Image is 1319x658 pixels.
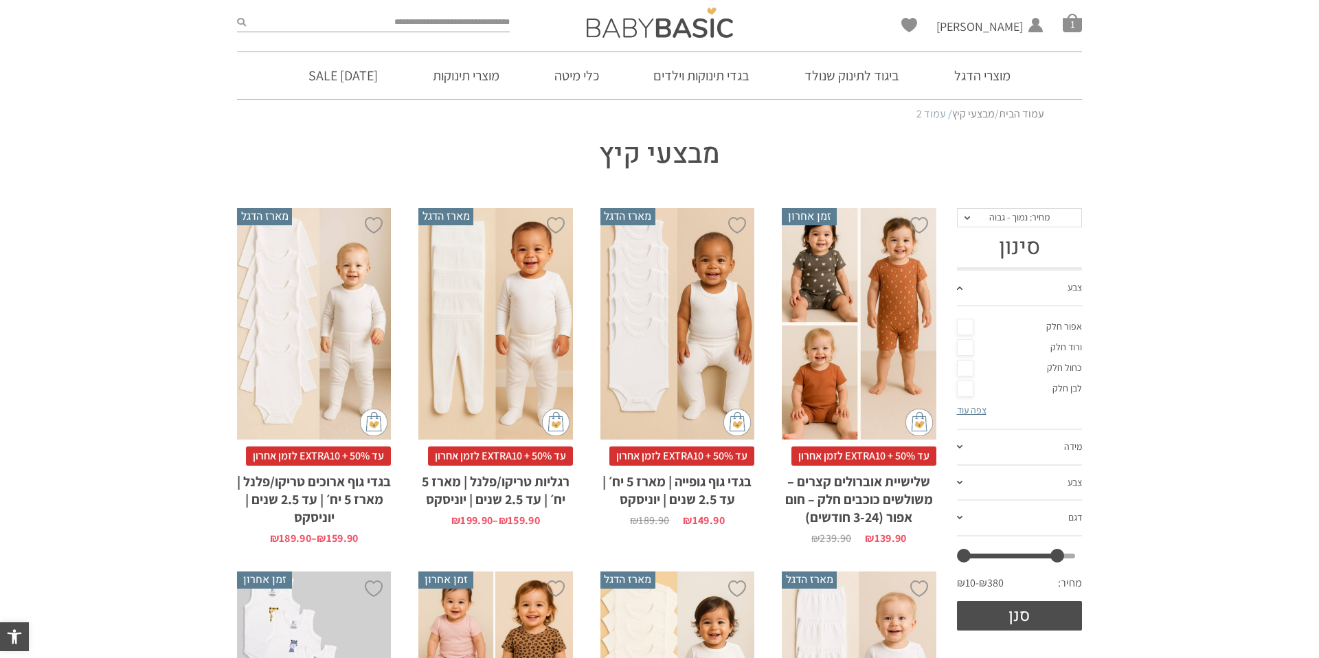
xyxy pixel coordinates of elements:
a: מבצעי קיץ [952,106,995,121]
span: ₪ [630,513,638,527]
span: ₪ [270,531,279,545]
span: מארז הדגל [600,571,655,588]
a: עמוד הבית [999,106,1044,121]
a: מארז הדגל בגדי גוף ארוכים טריקו/פלנל | מארז 5 יח׳ | עד 2.5 שנים | יוניסקס עד 50% + EXTRA10 לזמן א... [237,208,391,544]
a: צבע [957,466,1083,501]
bdi: 139.90 [865,531,906,545]
bdi: 199.90 [451,513,493,527]
img: Baby Basic בגדי תינוקות וילדים אונליין [587,8,733,38]
span: עד 50% + EXTRA10 לזמן אחרון [791,446,936,466]
span: – [418,508,572,526]
span: מחיר: נמוך - גבוה [989,211,1050,223]
bdi: 189.90 [270,531,311,545]
a: צבע [957,271,1083,306]
a: Wishlist [901,18,917,32]
span: ₪ [451,513,460,527]
img: cat-mini-atc.png [360,409,387,436]
span: עד 50% + EXTRA10 לזמן אחרון [609,446,754,466]
span: מארז הדגל [600,208,655,225]
span: עד 50% + EXTRA10 לזמן אחרון [428,446,573,466]
a: מידה [957,430,1083,466]
a: כחול חלק [957,358,1083,378]
span: ₪10 [957,576,979,591]
a: בגדי תינוקות וילדים [633,52,770,99]
span: ₪ [499,513,508,527]
span: החשבון שלי [936,35,1023,52]
span: סל קניות [1063,13,1082,32]
bdi: 189.90 [630,513,669,527]
img: cat-mini-atc.png [542,409,570,436]
span: ₪ [317,531,326,545]
h2: שלישיית אוברולים קצרים – משולשים כוכבים חלק – חום אפור (3-24 חודשים) [782,466,936,526]
h2: בגדי גוף ארוכים טריקו/פלנל | מארז 5 יח׳ | עד 2.5 שנים | יוניסקס [237,466,391,526]
bdi: 149.90 [683,513,724,527]
span: Wishlist [901,18,917,37]
h2: בגדי גוף גופייה | מארז 5 יח׳ | עד 2.5 שנים | יוניסקס [600,466,754,508]
span: ₪ [811,531,820,545]
span: זמן אחרון [418,571,473,588]
span: ₪ [865,531,874,545]
span: מארז הדגל [418,208,473,225]
span: – [237,526,391,544]
img: cat-mini-atc.png [905,409,933,436]
a: לבן חלק [957,378,1083,399]
bdi: 159.90 [499,513,540,527]
a: מוצרי תינוקות [412,52,520,99]
a: מארז הדגל רגליות טריקו/פלנל | מארז 5 יח׳ | עד 2.5 שנים | יוניסקס עד 50% + EXTRA10 לזמן אחרוןרגליו... [418,208,572,526]
span: עד 50% + EXTRA10 לזמן אחרון [246,446,391,466]
bdi: 239.90 [811,531,851,545]
span: ₪380 [979,576,1004,591]
h2: רגליות טריקו/פלנל | מארז 5 יח׳ | עד 2.5 שנים | יוניסקס [418,466,572,508]
span: מארז הדגל [237,208,292,225]
a: כלי מיטה [534,52,620,99]
span: זמן אחרון [782,208,837,225]
a: דגם [957,501,1083,536]
bdi: 159.90 [317,531,358,545]
a: זמן אחרון שלישיית אוברולים קצרים - משולשים כוכבים חלק - חום אפור (3-24 חודשים) עד 50% + EXTRA10 ל... [782,208,936,544]
h1: מבצעי קיץ [464,135,855,174]
a: אפור חלק [957,317,1083,337]
a: מוצרי הדגל [934,52,1031,99]
a: ביגוד לתינוק שנולד [784,52,920,99]
a: [DATE] SALE [288,52,398,99]
img: cat-mini-atc.png [723,409,751,436]
a: צפה עוד [957,404,987,416]
a: ורוד חלק [957,337,1083,358]
span: ₪ [683,513,692,527]
button: סנן [957,601,1083,631]
h3: סינון [957,234,1083,260]
div: מחיר: — [957,572,1083,601]
span: זמן אחרון [237,571,292,588]
a: סל קניות1 [1063,13,1082,32]
nav: Breadcrumb [275,106,1044,122]
a: מארז הדגל בגדי גוף גופייה | מארז 5 יח׳ | עד 2.5 שנים | יוניסקס עד 50% + EXTRA10 לזמן אחרוןבגדי גו... [600,208,754,526]
span: מארז הדגל [782,571,837,588]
